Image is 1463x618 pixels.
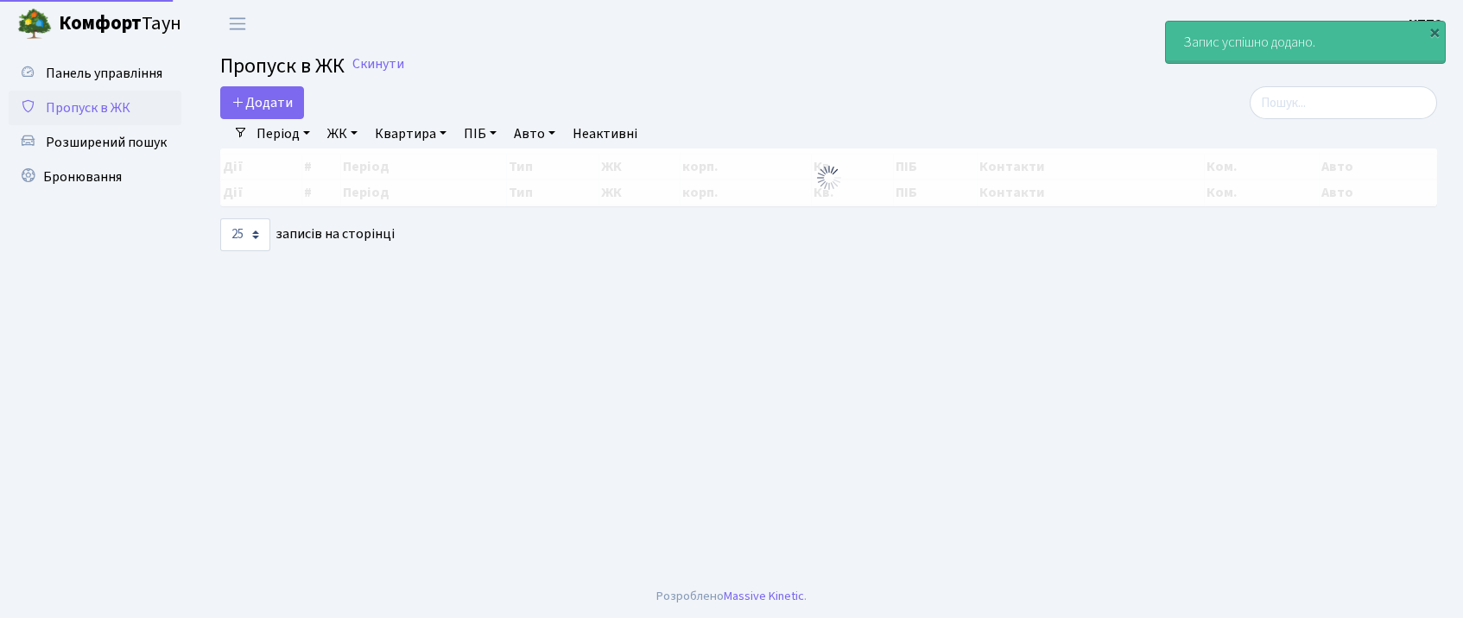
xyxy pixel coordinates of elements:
[815,164,843,192] img: Обробка...
[216,9,259,38] button: Переключити навігацію
[1166,22,1445,63] div: Запис успішно додано.
[656,587,807,606] div: Розроблено .
[724,587,804,605] a: Massive Kinetic
[9,56,181,91] a: Панель управління
[43,167,122,186] span: Бронювання
[457,119,503,148] a: ПІБ
[220,218,395,251] label: записів на сторінці
[9,91,181,125] a: Пропуск в ЖК
[59,9,142,37] b: Комфорт
[231,93,293,112] span: Додати
[220,51,345,81] span: Пропуск в ЖК
[46,133,167,152] span: Розширений пошук
[1409,14,1442,35] a: КПП2
[220,86,304,119] a: Додати
[9,160,181,194] a: Бронювання
[9,125,181,160] a: Розширений пошук
[566,119,644,148] a: Неактивні
[250,119,317,148] a: Період
[17,7,52,41] img: logo.png
[46,64,162,83] span: Панель управління
[46,98,130,117] span: Пропуск в ЖК
[507,119,562,148] a: Авто
[368,119,453,148] a: Квартира
[220,218,270,251] select: записів на сторінці
[320,119,364,148] a: ЖК
[59,9,181,39] span: Таун
[1426,23,1443,41] div: ×
[1250,86,1437,119] input: Пошук...
[352,56,404,73] a: Скинути
[1409,15,1442,34] b: КПП2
